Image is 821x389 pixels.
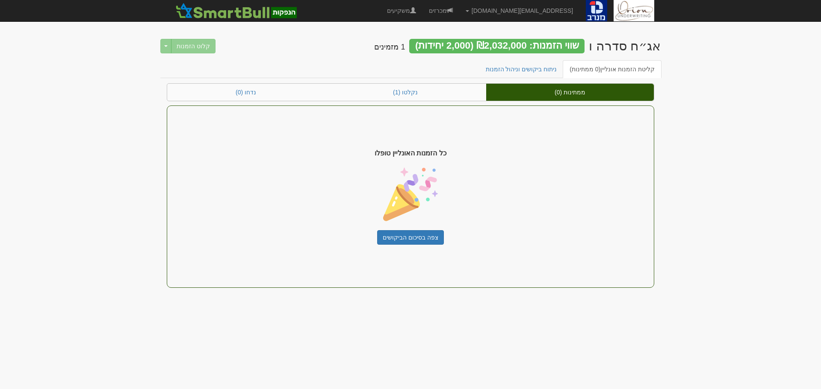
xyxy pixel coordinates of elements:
[589,39,661,53] div: קבוצת מנרב בע"מ - אג״ח (סדרה ו) - הנפקה לציבור
[383,167,438,222] img: confetti
[167,84,325,101] a: נדחו (0)
[570,66,600,73] span: (0 ממתינות)
[374,43,405,52] h4: 1 מזמינים
[173,2,299,19] img: SmartBull Logo
[563,60,662,78] a: קליטת הזמנות אונליין(0 ממתינות)
[409,39,585,53] div: שווי הזמנות: ₪2,032,000 (2,000 יחידות)
[479,60,564,78] a: ניתוח ביקושים וניהול הזמנות
[377,230,444,245] a: צפה בסיכום הביקושים
[375,149,446,158] span: כל הזמנות האונליין טופלו
[325,84,486,101] a: נקלטו (1)
[486,84,654,101] a: ממתינות (0)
